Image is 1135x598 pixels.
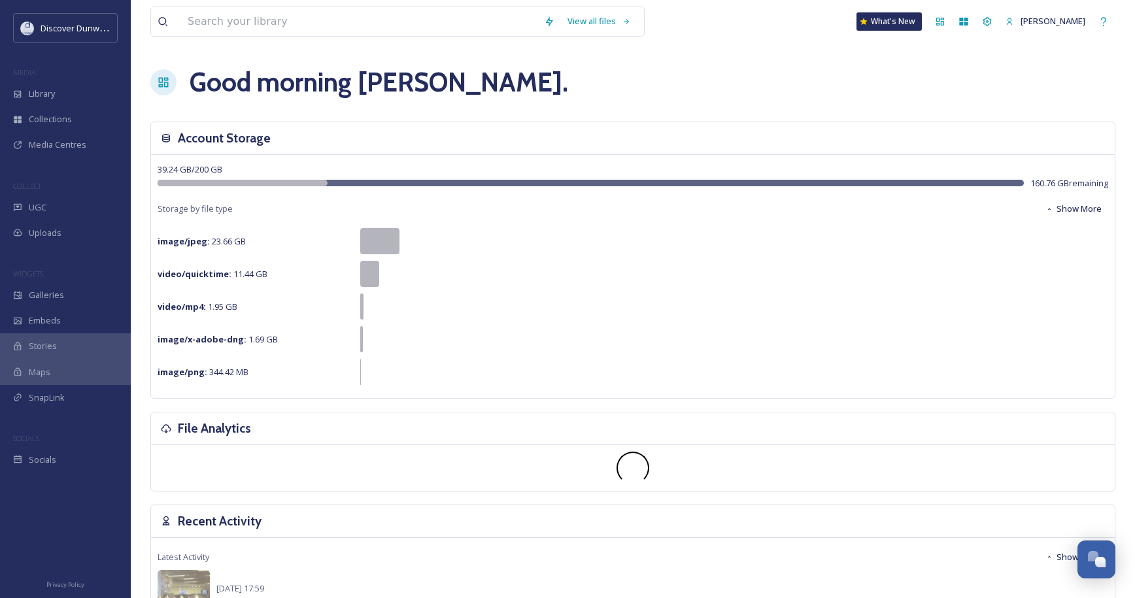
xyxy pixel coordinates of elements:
span: [PERSON_NAME] [1021,15,1085,27]
span: Privacy Policy [46,580,84,589]
a: View all files [561,8,637,34]
span: Maps [29,366,50,378]
button: Open Chat [1077,540,1115,578]
strong: image/png : [158,366,207,378]
span: 160.76 GB remaining [1030,177,1108,190]
h1: Good morning [PERSON_NAME] . [190,63,568,102]
span: Media Centres [29,139,86,151]
span: Storage by file type [158,203,233,215]
a: Privacy Policy [46,576,84,591]
h3: Recent Activity [178,512,262,531]
img: 696246f7-25b9-4a35-beec-0db6f57a4831.png [21,22,34,35]
span: SOCIALS [13,433,39,443]
span: 11.44 GB [158,268,267,280]
h3: File Analytics [178,419,251,438]
span: Library [29,88,55,100]
span: Uploads [29,227,61,239]
span: Socials [29,454,56,466]
span: Stories [29,340,57,352]
button: Show More [1039,196,1108,222]
span: 39.24 GB / 200 GB [158,163,222,175]
span: Galleries [29,289,64,301]
span: UGC [29,201,46,214]
span: Discover Dunwoody [41,22,119,34]
input: Search your library [181,7,537,36]
span: Embeds [29,314,61,327]
a: What's New [856,12,922,31]
span: 23.66 GB [158,235,246,247]
span: [DATE] 17:59 [216,582,264,594]
span: MEDIA [13,67,36,77]
button: Show More [1039,544,1108,570]
span: Latest Activity [158,551,209,563]
span: WIDGETS [13,269,43,278]
span: 1.95 GB [158,301,237,312]
strong: video/quicktime : [158,268,231,280]
a: [PERSON_NAME] [999,8,1092,34]
strong: image/jpeg : [158,235,210,247]
strong: video/mp4 : [158,301,206,312]
h3: Account Storage [178,129,271,148]
span: SnapLink [29,391,65,404]
span: 344.42 MB [158,366,248,378]
span: COLLECT [13,181,41,191]
span: Collections [29,113,72,125]
strong: image/x-adobe-dng : [158,333,246,345]
span: 1.69 GB [158,333,278,345]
